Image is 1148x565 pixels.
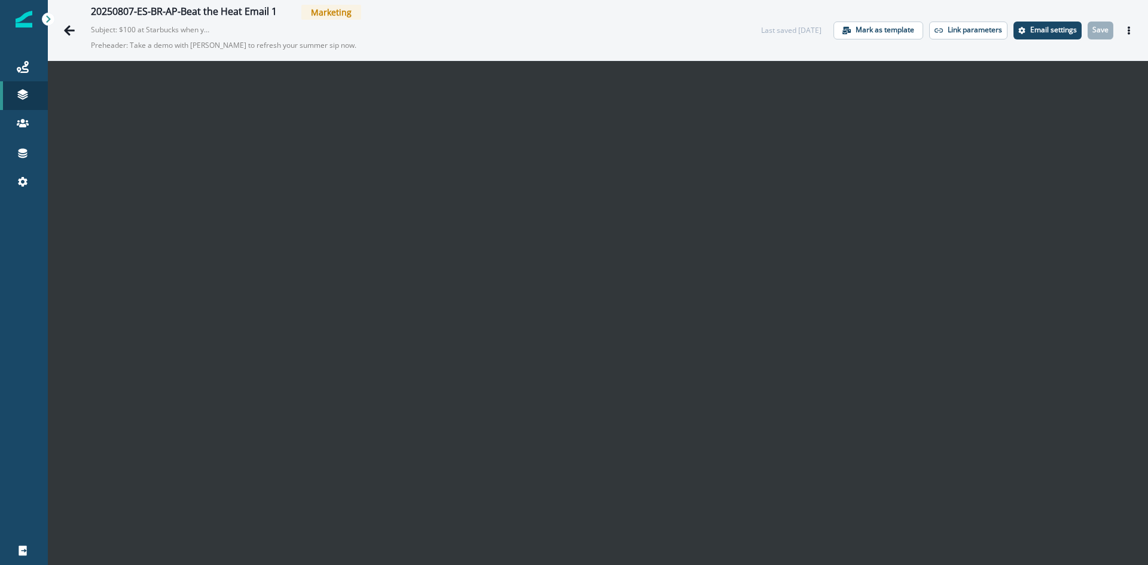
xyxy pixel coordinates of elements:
p: Link parameters [948,26,1002,34]
button: Go back [57,19,81,42]
p: Mark as template [856,26,914,34]
button: Save [1088,22,1113,39]
button: Actions [1119,22,1138,39]
p: Preheader: Take a demo with [PERSON_NAME] to refresh your summer sip now. [91,35,390,56]
p: Email settings [1030,26,1077,34]
img: Inflection [16,11,32,28]
button: Mark as template [833,22,923,39]
div: 20250807-ES-BR-AP-Beat the Heat Email 1 [91,6,277,19]
div: Last saved [DATE] [761,25,822,36]
span: Marketing [301,5,361,20]
p: Subject: $100 at Starbucks when you demo BILL [91,20,210,35]
p: Save [1092,26,1109,34]
button: Settings [1013,22,1082,39]
button: Link parameters [929,22,1007,39]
